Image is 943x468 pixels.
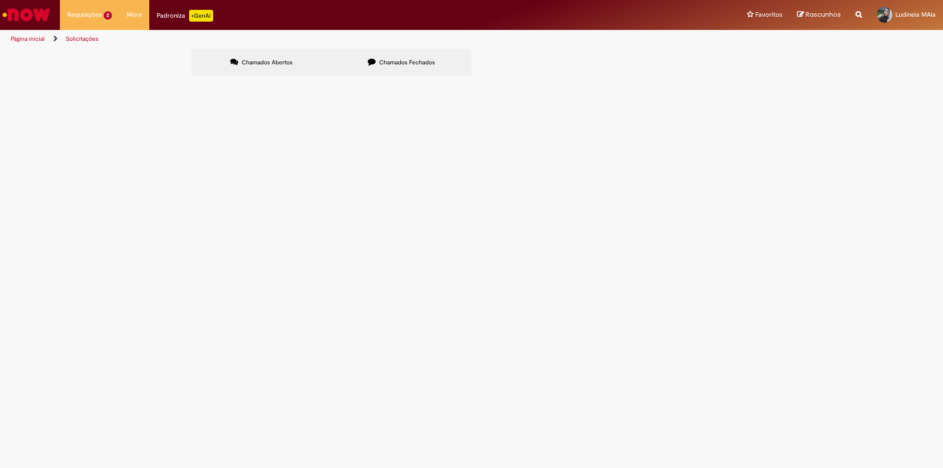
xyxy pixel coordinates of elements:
[1,5,52,25] img: ServiceNow
[895,10,936,19] span: Ludineia MAia
[189,10,213,22] p: +GenAi
[242,58,293,66] span: Chamados Abertos
[379,58,435,66] span: Chamados Fechados
[755,10,782,20] span: Favoritos
[127,10,142,20] span: More
[104,11,112,20] span: 2
[67,10,102,20] span: Requisições
[11,35,45,43] a: Página inicial
[797,10,841,20] a: Rascunhos
[7,30,621,48] ul: Trilhas de página
[157,10,213,22] div: Padroniza
[805,10,841,19] span: Rascunhos
[66,35,99,43] a: Solicitações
